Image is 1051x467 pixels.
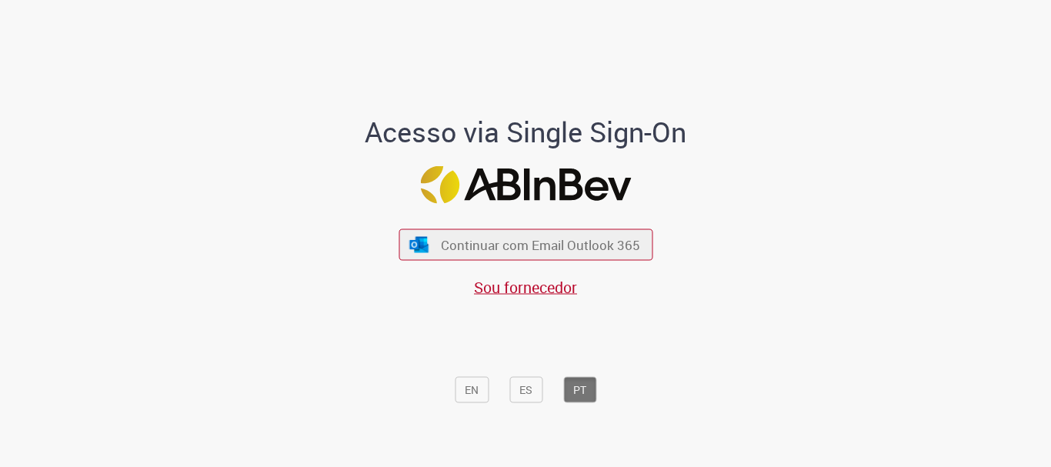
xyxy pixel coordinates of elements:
button: PT [563,377,596,403]
button: ES [509,377,542,403]
button: EN [455,377,489,403]
h1: Acesso via Single Sign-On [312,117,739,148]
span: Continuar com Email Outlook 365 [441,236,640,254]
img: Logo ABInBev [420,166,631,204]
img: ícone Azure/Microsoft 360 [409,236,430,252]
button: ícone Azure/Microsoft 360 Continuar com Email Outlook 365 [399,229,652,261]
a: Sou fornecedor [474,277,577,298]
